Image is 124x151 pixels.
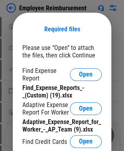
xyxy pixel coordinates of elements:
[79,71,93,78] span: Open
[22,101,70,116] div: Adaptive Expense Report For Worker
[22,67,70,82] div: Find Expense Report
[70,102,102,115] button: Open
[22,118,102,133] div: Adaptive_Expense_Report_for_Worker_-_AP_Team (9).xlsx
[22,44,102,59] div: Please use “Open” to attach the files, then click Continue
[22,25,102,33] div: Required files
[22,138,67,145] div: Find Credit Cards
[70,135,102,148] button: Open
[70,68,102,81] button: Open
[79,138,93,145] span: Open
[22,84,102,99] div: Find_Expense_Reports_-_(Custom) (19).xlsx
[79,105,93,112] span: Open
